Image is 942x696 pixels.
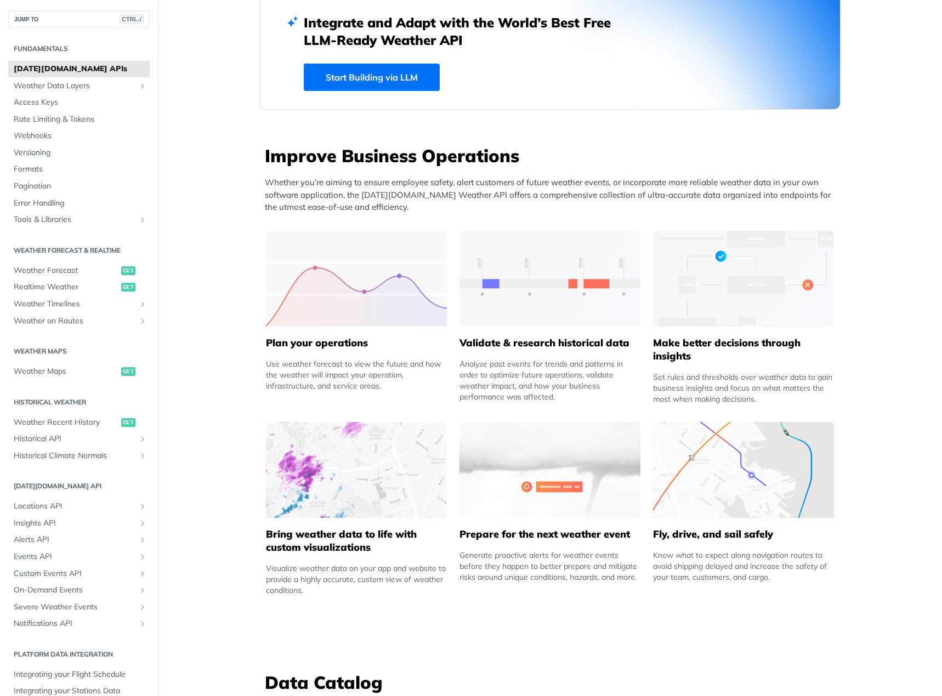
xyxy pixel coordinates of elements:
[14,518,135,529] span: Insights API
[8,599,150,615] a: Severe Weather EventsShow subpages for Severe Weather Events
[653,336,834,363] h5: Make better decisions through insights
[14,501,135,512] span: Locations API
[8,94,150,111] a: Access Keys
[121,266,135,275] span: get
[121,283,135,292] span: get
[8,582,150,598] a: On-Demand EventsShow subpages for On-Demand Events
[14,114,147,125] span: Rate Limiting & Tokens
[8,532,150,548] a: Alerts APIShow subpages for Alerts API
[14,214,135,225] span: Tools & Libraries
[8,397,150,407] h2: Historical Weather
[8,566,150,582] a: Custom Events APIShow subpages for Custom Events API
[266,231,447,327] img: 39565e8-group-4962x.svg
[14,433,135,444] span: Historical API
[121,418,135,427] span: get
[653,422,834,518] img: 994b3d6-mask-group-32x.svg
[14,64,147,75] span: [DATE][DOMAIN_NAME] APIs
[8,263,150,279] a: Weather Forecastget
[14,282,118,293] span: Realtime Weather
[14,316,135,327] span: Weather on Routes
[459,336,640,350] h5: Validate & research historical data
[138,502,147,511] button: Show subpages for Locations API
[14,450,135,461] span: Historical Climate Normals
[8,78,150,94] a: Weather Data LayersShow subpages for Weather Data Layers
[653,528,834,541] h5: Fly, drive, and sail safely
[14,551,135,562] span: Events API
[14,585,135,596] span: On-Demand Events
[138,586,147,595] button: Show subpages for On-Demand Events
[304,64,440,91] a: Start Building via LLM
[8,666,150,683] a: Integrating your Flight Schedule
[138,519,147,528] button: Show subpages for Insights API
[8,296,150,312] a: Weather TimelinesShow subpages for Weather Timelines
[8,11,150,27] button: JUMP TOCTRL-/
[266,358,447,391] div: Use weather forecast to view the future and how the weather will impact your operation, infrastru...
[14,299,135,310] span: Weather Timelines
[138,552,147,561] button: Show subpages for Events API
[138,215,147,224] button: Show subpages for Tools & Libraries
[14,181,147,192] span: Pagination
[8,178,150,195] a: Pagination
[8,414,150,431] a: Weather Recent Historyget
[14,602,135,613] span: Severe Weather Events
[14,417,118,428] span: Weather Recent History
[8,363,150,380] a: Weather Mapsget
[8,212,150,228] a: Tools & LibrariesShow subpages for Tools & Libraries
[653,372,834,404] div: Set rules and thresholds over weather data to gain business insights and focus on what matters th...
[120,15,144,24] span: CTRL-/
[138,619,147,628] button: Show subpages for Notifications API
[8,649,150,659] h2: Platform DATA integration
[8,313,150,329] a: Weather on RoutesShow subpages for Weather on Routes
[14,618,135,629] span: Notifications API
[653,550,834,583] div: Know what to expect along navigation routes to avoid shipping delayed and increase the safety of ...
[8,346,150,356] h2: Weather Maps
[8,515,150,532] a: Insights APIShow subpages for Insights API
[304,14,627,49] h2: Integrate and Adapt with the World’s Best Free LLM-Ready Weather API
[14,568,135,579] span: Custom Events API
[138,535,147,544] button: Show subpages for Alerts API
[8,44,150,54] h2: Fundamentals
[8,549,150,565] a: Events APIShow subpages for Events API
[8,128,150,144] a: Webhooks
[138,82,147,90] button: Show subpages for Weather Data Layers
[138,300,147,309] button: Show subpages for Weather Timelines
[265,670,841,694] h3: Data Catalog
[266,336,447,350] h5: Plan your operations
[653,231,834,327] img: a22d113-group-496-32x.svg
[265,144,841,168] h3: Improve Business Operations
[266,528,447,554] h5: Bring weather data to life with custom visualizations
[14,97,147,108] span: Access Keys
[8,111,150,128] a: Rate Limiting & Tokens
[459,550,640,583] div: Generate proactive alerts for weather events before they happen to better prepare and mitigate ri...
[459,231,640,327] img: 13d7ca0-group-496-2.svg
[138,603,147,612] button: Show subpages for Severe Weather Events
[8,145,150,161] a: Versioning
[8,448,150,464] a: Historical Climate NormalsShow subpages for Historical Climate Normals
[265,176,841,214] p: Whether you’re aiming to ensure employee safety, alert customers of future weather events, or inc...
[266,563,447,596] div: Visualize weather data on your app and website to provide a highly accurate, custom view of weath...
[459,358,640,402] div: Analyze past events for trends and patterns in order to optimize future operations, validate weat...
[8,481,150,491] h2: [DATE][DOMAIN_NAME] API
[14,81,135,92] span: Weather Data Layers
[138,569,147,578] button: Show subpages for Custom Events API
[266,422,447,518] img: 4463876-group-4982x.svg
[8,279,150,295] a: Realtime Weatherget
[8,161,150,178] a: Formats
[138,317,147,326] button: Show subpages for Weather on Routes
[459,422,640,518] img: 2c0a313-group-496-12x.svg
[8,498,150,515] a: Locations APIShow subpages for Locations API
[14,130,147,141] span: Webhooks
[14,265,118,276] span: Weather Forecast
[8,195,150,212] a: Error Handling
[8,431,150,447] a: Historical APIShow subpages for Historical API
[14,198,147,209] span: Error Handling
[8,615,150,632] a: Notifications APIShow subpages for Notifications API
[14,147,147,158] span: Versioning
[14,164,147,175] span: Formats
[138,452,147,460] button: Show subpages for Historical Climate Normals
[459,528,640,541] h5: Prepare for the next weather event
[8,246,150,255] h2: Weather Forecast & realtime
[14,366,118,377] span: Weather Maps
[8,61,150,77] a: [DATE][DOMAIN_NAME] APIs
[14,669,147,680] span: Integrating your Flight Schedule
